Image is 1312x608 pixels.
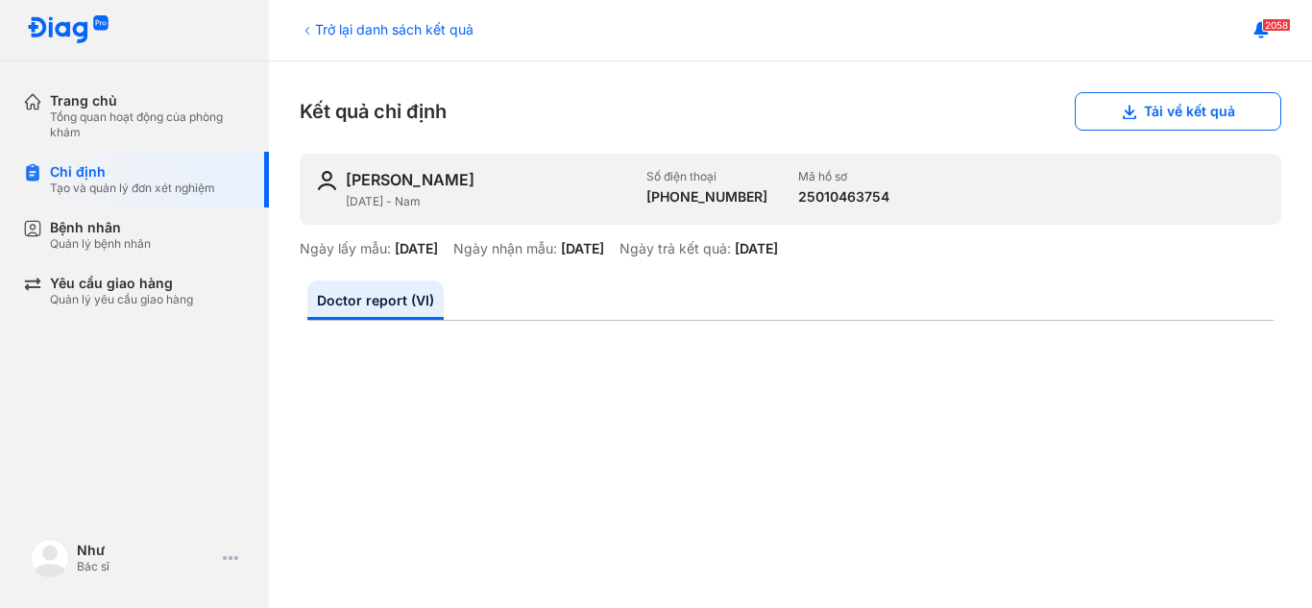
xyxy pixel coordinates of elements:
[50,292,193,307] div: Quản lý yêu cầu giao hàng
[346,169,474,190] div: [PERSON_NAME]
[315,169,338,192] img: user-icon
[735,240,778,257] div: [DATE]
[50,92,246,109] div: Trang chủ
[50,109,246,140] div: Tổng quan hoạt động của phòng khám
[1075,92,1281,131] button: Tải về kết quả
[620,240,731,257] div: Ngày trả kết quả:
[798,188,889,206] div: 25010463754
[50,181,215,196] div: Tạo và quản lý đơn xét nghiệm
[50,219,151,236] div: Bệnh nhân
[50,275,193,292] div: Yêu cầu giao hàng
[1262,18,1291,32] span: 2058
[646,169,767,184] div: Số điện thoại
[300,92,1281,131] div: Kết quả chỉ định
[646,188,767,206] div: [PHONE_NUMBER]
[395,240,438,257] div: [DATE]
[798,169,889,184] div: Mã hồ sơ
[453,240,557,257] div: Ngày nhận mẫu:
[27,15,109,45] img: logo
[307,280,444,320] a: Doctor report (VI)
[77,559,215,574] div: Bác sĩ
[300,19,474,39] div: Trở lại danh sách kết quả
[300,240,391,257] div: Ngày lấy mẫu:
[50,163,215,181] div: Chỉ định
[77,542,215,559] div: Như
[561,240,604,257] div: [DATE]
[346,194,631,209] div: [DATE] - Nam
[50,236,151,252] div: Quản lý bệnh nhân
[31,539,69,577] img: logo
